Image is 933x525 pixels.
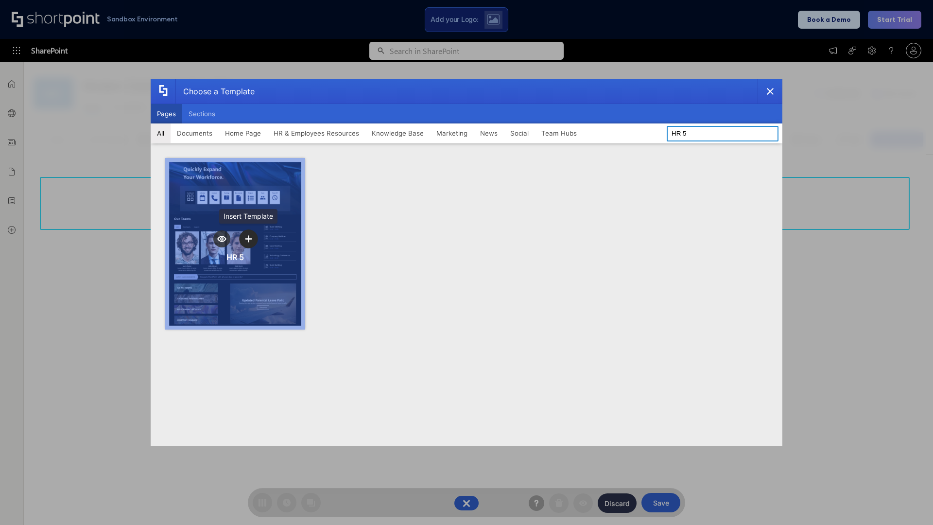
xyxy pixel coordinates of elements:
[667,126,778,141] input: Search
[884,478,933,525] iframe: Chat Widget
[151,79,782,446] div: template selector
[151,104,182,123] button: Pages
[504,123,535,143] button: Social
[535,123,583,143] button: Team Hubs
[219,123,267,143] button: Home Page
[151,123,171,143] button: All
[365,123,430,143] button: Knowledge Base
[430,123,474,143] button: Marketing
[175,79,255,104] div: Choose a Template
[171,123,219,143] button: Documents
[226,252,244,262] div: HR 5
[474,123,504,143] button: News
[267,123,365,143] button: HR & Employees Resources
[182,104,222,123] button: Sections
